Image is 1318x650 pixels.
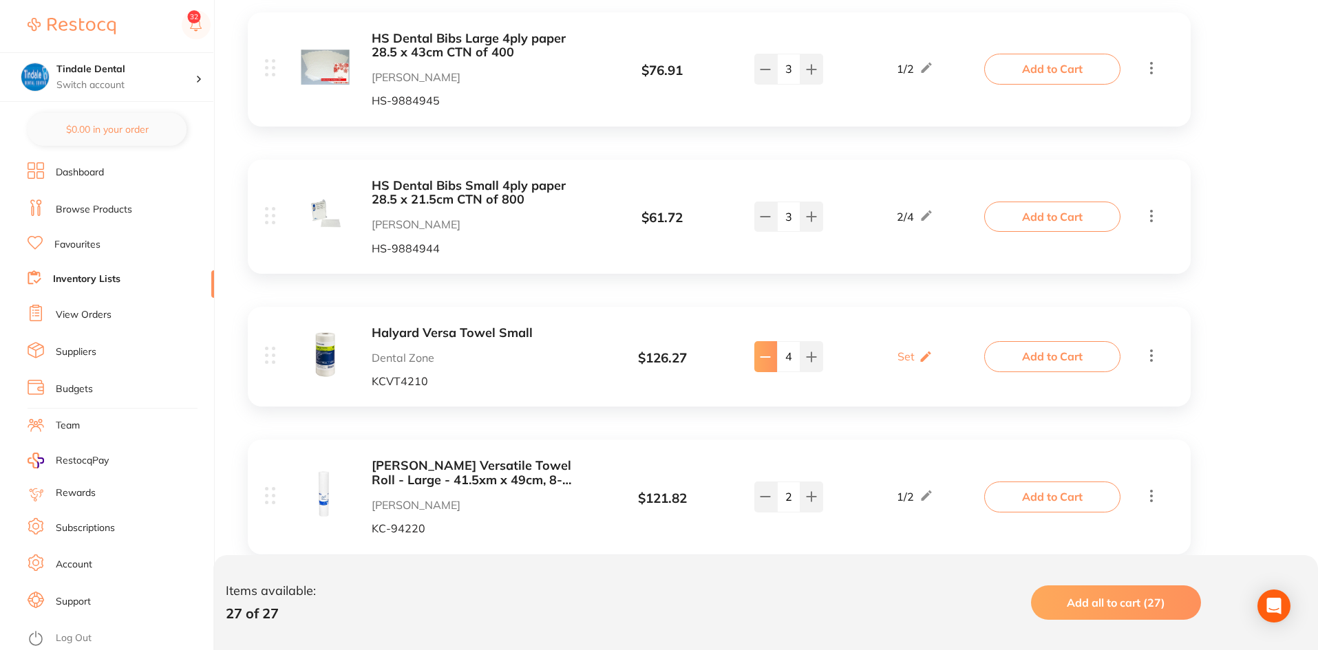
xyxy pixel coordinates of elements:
div: [PERSON_NAME] Versatile Towel Roll - Large - 41.5xm x 49cm, 8-Pack [PERSON_NAME] KC-94220 $121.82... [248,440,1191,554]
div: 2 / 4 [897,208,933,225]
a: RestocqPay [28,453,109,468]
div: 1 / 2 [897,488,933,505]
button: Add to Cart [984,54,1120,84]
div: $ 61.72 [590,210,734,226]
p: KC-94220 [372,522,590,534]
a: Log Out [56,631,92,645]
button: Add to Cart [984,341,1120,371]
a: Suppliers [56,345,96,359]
img: RestocqPay [28,453,44,468]
p: 27 of 27 [226,605,316,621]
button: HS Dental Bibs Small 4ply paper 28.5 x 21.5cm CTN of 800 [372,179,590,207]
p: [PERSON_NAME] [372,218,590,230]
button: Add to Cart [984,481,1120,512]
a: Dashboard [56,166,104,180]
p: Dental Zone [372,351,590,364]
p: Set [897,350,915,362]
p: Items available: [226,584,316,598]
div: $ 121.82 [590,491,734,506]
div: Open Intercom Messenger [1257,589,1290,622]
button: [PERSON_NAME] Versatile Towel Roll - Large - 41.5xm x 49cm, 8-Pack [372,459,590,487]
p: HS-9884944 [372,242,590,254]
button: Halyard Versa Towel Small [372,326,590,340]
h4: Tindale Dental [56,63,195,76]
div: 1 / 2 [897,61,933,77]
a: Subscriptions [56,521,115,535]
a: Account [56,558,92,572]
p: [PERSON_NAME] [372,71,590,83]
a: Browse Products [56,203,132,217]
img: cGVn [301,330,350,379]
div: HS Dental Bibs Large 4ply paper 28.5 x 43cm CTN of 400 [PERSON_NAME] HS-9884945 $76.91 1/2Add to ... [248,12,1191,127]
img: Tindale Dental [21,63,49,91]
a: Rewards [56,486,96,500]
div: $ 126.27 [590,351,734,366]
img: Restocq Logo [28,18,116,34]
a: Support [56,595,91,609]
p: [PERSON_NAME] [372,499,590,511]
img: LmpwZw [301,470,350,519]
img: NDUuanBn [301,43,350,91]
a: View Orders [56,308,111,322]
div: HS Dental Bibs Small 4ply paper 28.5 x 21.5cm CTN of 800 [PERSON_NAME] HS-9884944 $61.72 2/4Add t... [248,160,1191,274]
a: Team [56,419,80,433]
button: Log Out [28,628,210,650]
button: Add to Cart [984,202,1120,232]
img: Zw [301,190,350,239]
a: Budgets [56,382,93,396]
p: Switch account [56,78,195,92]
a: Favourites [54,238,100,252]
p: KCVT4210 [372,375,590,387]
span: Add all to cart (27) [1067,596,1165,609]
a: Inventory Lists [53,272,120,286]
button: $0.00 in your order [28,113,187,146]
div: $ 76.91 [590,63,734,78]
a: Restocq Logo [28,10,116,42]
p: HS-9884945 [372,94,590,107]
button: HS Dental Bibs Large 4ply paper 28.5 x 43cm CTN of 400 [372,32,590,60]
span: RestocqPay [56,454,109,468]
button: Add all to cart (27) [1031,585,1201,620]
div: Halyard Versa Towel Small Dental Zone KCVT4210 $126.27 Set Add to Cart [248,307,1191,407]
